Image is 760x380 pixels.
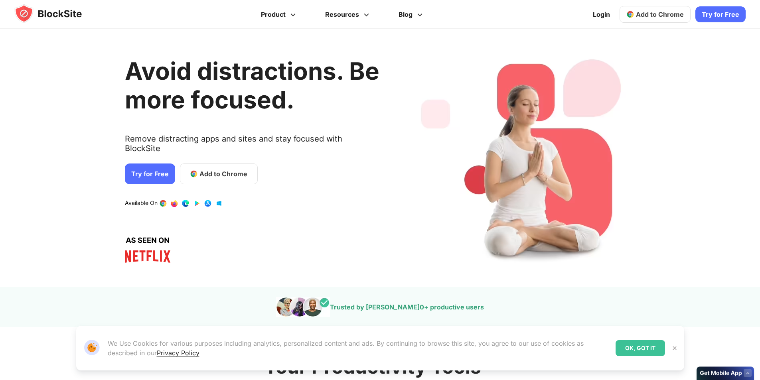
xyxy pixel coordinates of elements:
[199,169,247,179] span: Add to Chrome
[588,5,615,24] a: Login
[157,349,199,357] a: Privacy Policy
[330,303,484,311] text: Trusted by [PERSON_NAME] + productive users
[276,297,330,317] img: pepole images
[125,134,379,159] text: Remove distracting apps and sites and stay focused with BlockSite
[620,6,691,23] a: Add to Chrome
[14,4,97,23] img: blocksite-icon.5d769676.svg
[125,57,379,114] h1: Avoid distractions. Be more focused.
[626,10,634,18] img: chrome-icon.svg
[671,345,678,351] img: Close
[125,163,175,184] a: Try for Free
[695,6,746,22] a: Try for Free
[180,163,258,184] a: Add to Chrome
[125,199,158,207] text: Available On
[420,303,424,311] span: 0
[669,343,680,353] button: Close
[616,340,665,356] div: OK, GOT IT
[108,339,609,358] p: We Use Cookies for various purposes including analytics, personalized content and ads. By continu...
[636,10,684,18] span: Add to Chrome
